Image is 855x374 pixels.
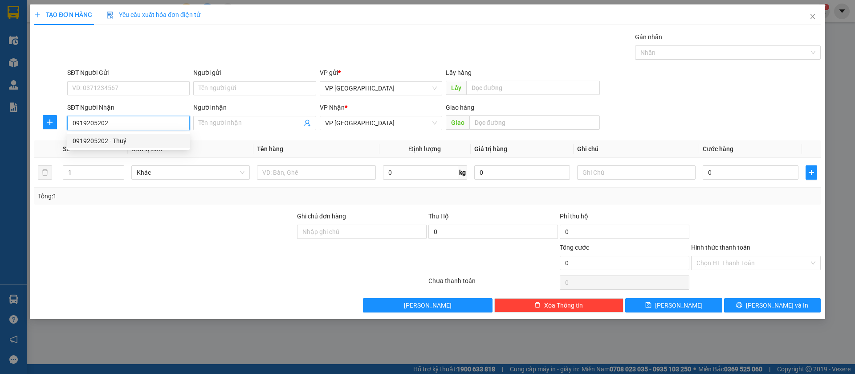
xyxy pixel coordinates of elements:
[560,211,689,225] div: Phí thu hộ
[63,145,70,152] span: SL
[703,145,733,152] span: Cước hàng
[800,4,825,29] button: Close
[193,68,316,78] div: Người gửi
[428,213,449,220] span: Thu Hộ
[409,145,441,152] span: Định lượng
[446,69,472,76] span: Lấy hàng
[320,104,345,111] span: VP Nhận
[466,81,600,95] input: Dọc đường
[691,244,750,251] label: Hình thức thanh toán
[746,300,808,310] span: [PERSON_NAME] và In
[724,298,821,312] button: printer[PERSON_NAME] và In
[446,115,469,130] span: Giao
[560,244,589,251] span: Tổng cước
[43,115,57,129] button: plus
[446,104,474,111] span: Giao hàng
[137,166,244,179] span: Khác
[534,302,541,309] span: delete
[635,33,662,41] label: Gán nhãn
[574,140,699,158] th: Ghi chú
[320,68,442,78] div: VP gửi
[544,300,583,310] span: Xóa Thông tin
[446,81,466,95] span: Lấy
[257,145,283,152] span: Tên hàng
[304,119,311,127] span: user-add
[494,298,624,312] button: deleteXóa Thông tin
[106,11,200,18] span: Yêu cầu xuất hóa đơn điện tử
[645,302,651,309] span: save
[73,136,184,146] div: 0919205202 - Thuỷ
[43,119,57,126] span: plus
[67,103,190,112] div: SĐT Người Nhận
[34,11,92,18] span: TẠO ĐƠN HÀNG
[809,13,816,20] span: close
[474,165,570,180] input: 0
[297,225,427,239] input: Ghi chú đơn hàng
[325,82,437,95] span: VP Sài Gòn
[325,116,437,130] span: VP Lộc Ninh
[193,103,316,112] div: Người nhận
[469,115,600,130] input: Dọc đường
[427,276,559,292] div: Chưa thanh toán
[67,134,190,148] div: 0919205202 - Thuỷ
[106,12,114,19] img: icon
[34,12,41,18] span: plus
[404,300,452,310] span: [PERSON_NAME]
[655,300,703,310] span: [PERSON_NAME]
[297,213,346,220] label: Ghi chú đơn hàng
[38,191,330,201] div: Tổng: 1
[363,298,493,312] button: [PERSON_NAME]
[806,169,817,176] span: plus
[806,165,817,180] button: plus
[67,68,190,78] div: SĐT Người Gửi
[458,165,467,180] span: kg
[736,302,742,309] span: printer
[38,165,52,180] button: delete
[577,165,696,180] input: Ghi Chú
[257,165,375,180] input: VD: Bàn, Ghế
[474,145,507,152] span: Giá trị hàng
[625,298,722,312] button: save[PERSON_NAME]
